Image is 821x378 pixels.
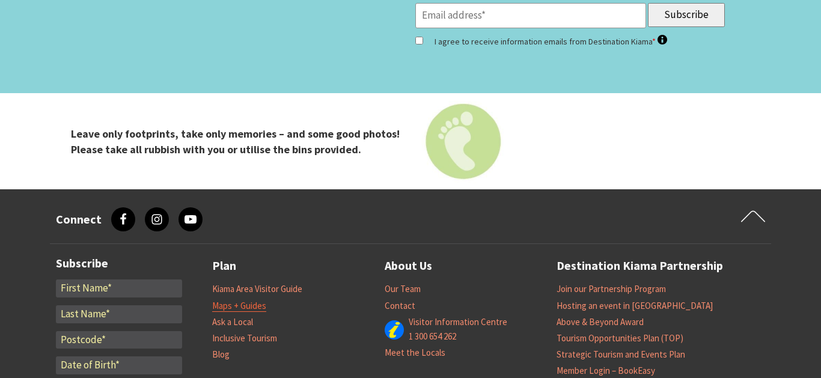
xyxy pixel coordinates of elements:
label: I agree to receive information emails from Destination Kiama [435,33,667,50]
input: Date of Birth* [56,356,182,374]
a: Ask a Local [212,316,253,328]
h3: Connect [56,212,102,227]
input: Email address* [415,3,646,28]
a: Contact [385,300,415,312]
a: Above & Beyond Award [557,316,644,328]
input: Last Name* [56,305,182,323]
h3: Subscribe [56,256,182,270]
a: Our Team [385,283,421,295]
a: Member Login – BookEasy [557,365,655,377]
a: Destination Kiama Partnership [557,256,723,276]
a: Plan [212,256,236,276]
a: Tourism Opportunities Plan (TOP) [557,332,683,344]
a: Meet the Locals [385,347,445,359]
strong: Leave only footprints, take only memories – and some good photos! Please take all rubbish with yo... [71,127,400,156]
input: Subscribe [648,3,725,27]
input: First Name* [56,279,182,297]
a: About Us [385,256,432,276]
a: Kiama Area Visitor Guide [212,283,302,295]
a: Blog [212,349,230,361]
a: Join our Partnership Program [557,283,666,295]
a: Visitor Information Centre [409,316,507,328]
a: Hosting an event in [GEOGRAPHIC_DATA] [557,300,713,312]
a: Strategic Tourism and Events Plan [557,349,685,361]
a: Maps + Guides [212,300,266,312]
a: 1 300 654 262 [409,331,456,343]
a: Inclusive Tourism [212,332,277,344]
input: Postcode* [56,331,182,349]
